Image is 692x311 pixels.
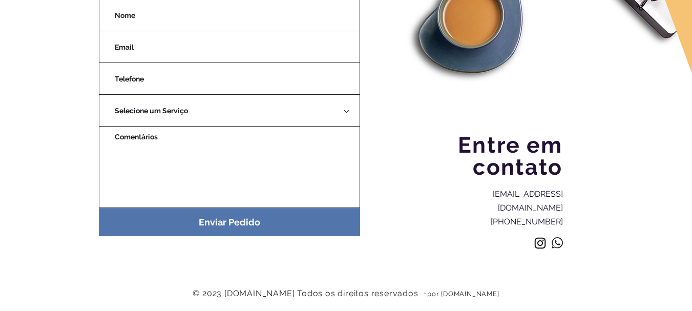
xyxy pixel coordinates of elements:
button: Enviar Pedido [99,208,360,236]
img: Preto Ícone Instagram [533,236,548,251]
input: Telefone [99,63,360,96]
span: [PHONE_NUMBER] [491,217,563,226]
a: [EMAIL_ADDRESS][DOMAIN_NAME] [493,189,563,213]
select: Selecione um Serviço [99,94,360,128]
span: por [DOMAIN_NAME] [427,290,499,298]
span: © 2023 [DOMAIN_NAME] Todos os direitos reservados - [193,288,499,298]
ul: Redes sociais [533,236,548,251]
span: Entre em contato [458,132,562,180]
input: Email [99,31,360,64]
span: Enviar Pedido [199,216,260,229]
